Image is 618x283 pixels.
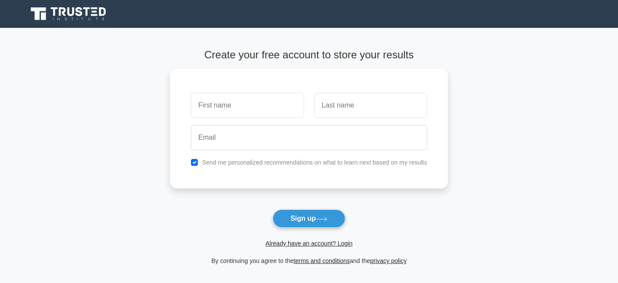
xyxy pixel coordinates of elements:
h4: Create your free account to store your results [170,49,448,61]
div: By continuing you agree to the and the [165,256,453,266]
input: First name [191,93,304,118]
button: Sign up [273,209,346,228]
input: Last name [314,93,427,118]
input: Email [191,125,427,150]
a: terms and conditions [294,257,350,264]
label: Send me personalized recommendations on what to learn next based on my results [202,159,427,166]
a: privacy policy [370,257,407,264]
a: Already have an account? Login [265,240,352,247]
